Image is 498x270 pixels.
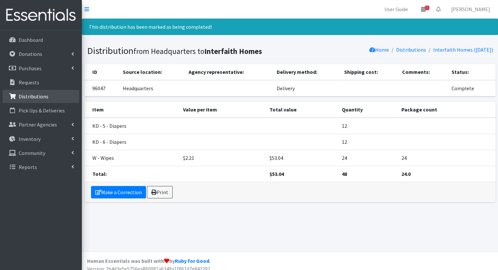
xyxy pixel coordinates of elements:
small: from Headquarters to [134,46,262,56]
a: Interfaith Homes ([DATE]) [433,46,493,53]
td: KD - 6 - Diapers [84,134,179,150]
p: Dashboard [19,37,43,43]
td: Headquarters [119,80,185,96]
th: Value per item [179,102,266,118]
a: Purchases [3,62,79,75]
th: Delivery method: [273,64,340,80]
span: 1 [425,6,429,10]
th: Status: [448,64,495,80]
td: W - Wipes [84,150,179,166]
strong: Human Essentials was built with by . [87,258,211,264]
td: KD - 5 - Diapers [84,118,179,134]
p: Partner Agencies [19,121,57,128]
th: Quantity [338,102,397,118]
td: 96047 [84,80,119,96]
th: Agency representative: [185,64,273,80]
td: Complete [448,80,495,96]
p: Distributions [19,93,48,100]
a: Distributions [396,46,426,53]
p: Donations [19,51,42,57]
p: Reports [19,164,37,170]
a: Distributions [3,90,79,103]
th: Comments: [398,64,448,80]
th: Item [84,102,179,118]
b: Interfaith Homes [204,46,262,56]
strong: Total: [92,171,107,177]
p: Requests [19,79,39,86]
strong: 24.0 [401,171,411,177]
a: User Guide [379,3,413,16]
a: Requests [3,76,79,89]
a: Dashboard [3,33,79,46]
th: ID [84,64,119,80]
a: Partner Agencies [3,118,79,131]
a: [PERSON_NAME] [446,3,495,16]
th: Package count [397,102,496,118]
a: Community [3,146,79,160]
img: HumanEssentials [3,4,79,26]
p: Pick Ups & Deliveries [19,107,65,114]
a: Donations [3,47,79,60]
td: 12 [338,134,397,150]
a: Inventory [3,132,79,145]
td: Delivery [273,80,340,96]
th: Source location: [119,64,185,80]
td: 24 [338,150,397,166]
td: 24 [397,150,496,166]
td: $53.04 [266,150,338,166]
strong: $53.04 [269,171,284,177]
p: Inventory [19,136,41,142]
h1: Distribution [87,45,288,57]
a: Reports [3,160,79,174]
a: Pick Ups & Deliveries [3,104,79,117]
a: 1 [416,3,431,16]
a: Print [147,186,173,198]
td: 12 [338,118,397,134]
th: Total value [266,102,338,118]
div: This distribution has been marked as being completed! [82,19,498,35]
td: $2.21 [179,150,266,166]
th: Shipping cost: [340,64,398,80]
a: Home [369,46,389,53]
p: Purchases [19,65,42,72]
strong: 48 [342,171,347,177]
p: Community [19,150,45,156]
a: Make a Correction [91,186,146,198]
a: Ruby for Good [175,258,209,264]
